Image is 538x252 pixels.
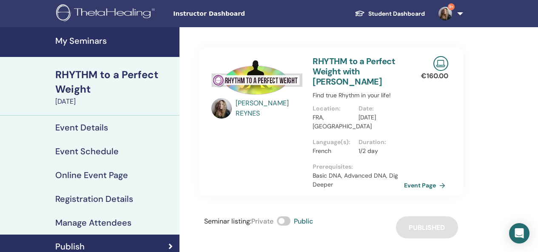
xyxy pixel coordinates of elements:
img: RHYTHM to a Perfect Weight [211,56,303,101]
p: French [313,147,353,156]
h4: Publish [55,241,85,252]
img: default.jpg [438,7,452,20]
span: Seminar listing : [204,217,251,226]
span: Private [251,217,273,226]
p: Date : [359,104,399,113]
p: Duration : [359,138,399,147]
a: RHYTHM to a Perfect Weight[DATE] [50,68,179,107]
a: Event Page [404,179,449,192]
a: RHYTHM to a Perfect Weight with [PERSON_NAME] [313,56,395,87]
p: Find true Rhythm in your life! [313,91,404,100]
div: Open Intercom Messenger [509,223,529,244]
p: € 160.00 [421,71,448,81]
span: 9+ [448,3,455,10]
h4: My Seminars [55,36,174,46]
a: Student Dashboard [348,6,432,22]
p: 1/2 day [359,147,399,156]
p: Location : [313,104,353,113]
h4: Event Details [55,122,108,133]
h4: Event Schedule [55,146,119,156]
img: graduation-cap-white.svg [355,10,365,17]
p: Language(s) : [313,138,353,147]
img: Live Online Seminar [433,56,448,71]
span: Instructor Dashboard [173,9,301,18]
img: logo.png [56,4,158,23]
div: [DATE] [55,96,174,107]
h4: Registration Details [55,194,133,204]
p: FRA, [GEOGRAPHIC_DATA] [313,113,353,131]
p: [DATE] [359,113,399,122]
a: [PERSON_NAME] REYNES [236,98,304,119]
span: Public [294,217,313,226]
h4: Manage Attendees [55,218,131,228]
div: RHYTHM to a Perfect Weight [55,68,174,96]
h4: Online Event Page [55,170,128,180]
p: Basic DNA, Advanced DNA, Dig Deeper [313,171,404,189]
img: default.jpg [211,98,232,119]
p: Prerequisites : [313,162,404,171]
